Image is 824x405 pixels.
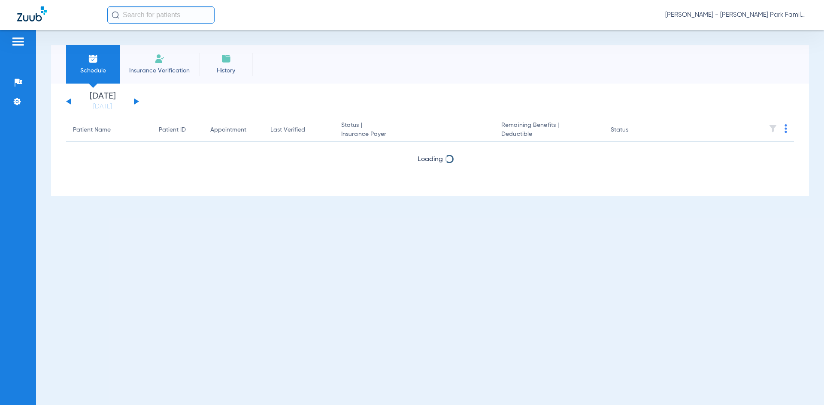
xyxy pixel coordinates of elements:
[73,66,113,75] span: Schedule
[418,156,443,163] span: Loading
[88,54,98,64] img: Schedule
[159,126,197,135] div: Patient ID
[73,126,145,135] div: Patient Name
[11,36,25,47] img: hamburger-icon
[785,124,787,133] img: group-dot-blue.svg
[210,126,257,135] div: Appointment
[77,92,128,111] li: [DATE]
[221,54,231,64] img: History
[665,11,807,19] span: [PERSON_NAME] - [PERSON_NAME] Park Family Dentistry
[159,126,186,135] div: Patient ID
[334,118,494,142] th: Status |
[769,124,777,133] img: filter.svg
[270,126,305,135] div: Last Verified
[604,118,662,142] th: Status
[73,126,111,135] div: Patient Name
[17,6,47,21] img: Zuub Logo
[501,130,597,139] span: Deductible
[107,6,215,24] input: Search for patients
[112,11,119,19] img: Search Icon
[210,126,246,135] div: Appointment
[154,54,165,64] img: Manual Insurance Verification
[206,66,246,75] span: History
[77,102,128,111] a: [DATE]
[126,66,193,75] span: Insurance Verification
[494,118,603,142] th: Remaining Benefits |
[270,126,327,135] div: Last Verified
[341,130,488,139] span: Insurance Payer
